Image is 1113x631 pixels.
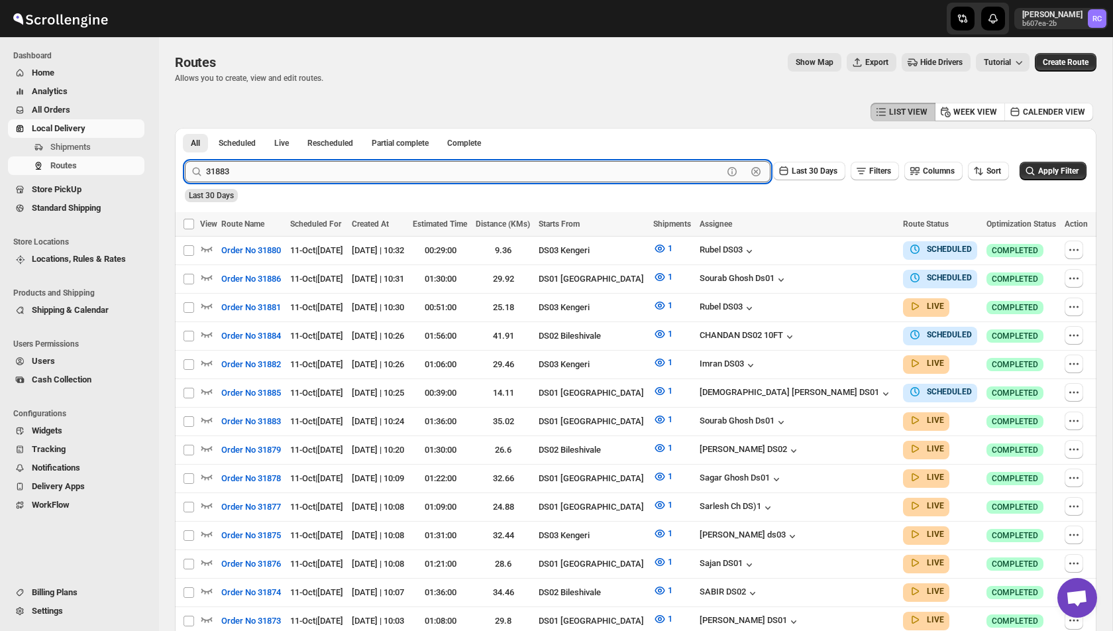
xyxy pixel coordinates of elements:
[413,529,468,542] div: 01:31:00
[1092,15,1102,23] text: RC
[8,301,144,319] button: Shipping & Calendar
[32,184,81,194] span: Store PickUp
[788,53,841,72] button: Map action label
[700,444,800,457] div: [PERSON_NAME] DS02
[221,443,281,457] span: Order No 31879
[352,244,405,257] div: [DATE] | 10:32
[413,272,468,286] div: 01:30:00
[413,500,468,514] div: 01:09:00
[290,245,343,255] span: 11-Oct | [DATE]
[476,614,531,628] div: 29.8
[908,585,944,598] button: LIVE
[927,587,944,596] b: LIVE
[8,602,144,620] button: Settings
[213,439,289,461] button: Order No 31879
[668,386,672,396] span: 1
[213,553,289,575] button: Order No 31876
[749,165,763,178] button: Clear
[32,463,80,473] span: Notifications
[352,219,389,229] span: Created At
[352,614,405,628] div: [DATE] | 10:03
[8,459,144,477] button: Notifications
[796,57,833,68] span: Show Map
[290,274,343,284] span: 11-Oct | [DATE]
[221,529,281,542] span: Order No 31875
[1022,20,1083,28] p: b607ea-2b
[539,557,645,571] div: DS01 [GEOGRAPHIC_DATA]
[908,613,944,626] button: LIVE
[476,443,531,457] div: 26.6
[992,302,1038,313] span: COMPLETED
[668,557,672,567] span: 1
[992,616,1038,626] span: COMPLETED
[352,586,405,599] div: [DATE] | 10:07
[213,325,289,347] button: Order No 31884
[200,219,217,229] span: View
[413,244,468,257] div: 00:29:00
[700,558,756,571] div: Sajan DS01
[889,107,927,117] span: LIST VIEW
[290,587,343,597] span: 11-Oct | [DATE]
[175,54,216,70] span: Routes
[1023,107,1085,117] span: CALENDER VIEW
[908,328,972,341] button: SCHEDULED
[992,331,1038,341] span: COMPLETED
[8,101,144,119] button: All Orders
[32,68,54,78] span: Home
[213,268,289,290] button: Order No 31886
[290,445,343,455] span: 11-Oct | [DATE]
[1020,162,1086,180] button: Apply Filter
[539,415,645,428] div: DS01 [GEOGRAPHIC_DATA]
[32,123,85,133] span: Local Delivery
[645,523,680,544] button: 1
[992,445,1038,455] span: COMPLETED
[645,380,680,402] button: 1
[908,556,944,569] button: LIVE
[992,274,1038,284] span: COMPLETED
[221,472,281,485] span: Order No 31878
[700,587,759,600] button: SABIR DS02
[372,138,429,148] span: Partial complete
[668,357,672,367] span: 1
[645,352,680,373] button: 1
[290,502,343,512] span: 11-Oct | [DATE]
[307,138,353,148] span: Rescheduled
[992,359,1038,370] span: COMPLETED
[32,356,55,366] span: Users
[476,358,531,371] div: 29.46
[773,162,845,180] button: Last 30 Days
[668,528,672,538] span: 1
[221,358,281,371] span: Order No 31882
[290,416,343,426] span: 11-Oct | [DATE]
[992,473,1038,484] span: COMPLETED
[183,134,208,152] button: All routes
[927,501,944,510] b: LIVE
[700,245,756,258] div: Rubel DS03
[668,272,672,282] span: 1
[700,530,799,543] button: [PERSON_NAME] ds03
[221,614,281,628] span: Order No 31873
[221,272,281,286] span: Order No 31886
[213,354,289,375] button: Order No 31882
[668,243,672,253] span: 1
[539,219,580,229] span: Starts From
[668,414,672,424] span: 1
[32,203,101,213] span: Standard Shipping
[992,559,1038,569] span: COMPLETED
[904,162,963,180] button: Columns
[413,329,468,343] div: 01:56:00
[1065,219,1088,229] span: Action
[221,219,264,229] span: Route Name
[908,528,944,541] button: LIVE
[923,166,955,176] span: Columns
[700,416,788,429] button: Sourab Ghosh Ds01
[32,426,62,435] span: Widgets
[968,162,1009,180] button: Sort
[700,302,756,315] div: Rubel DS03
[700,219,732,229] span: Assignee
[668,329,672,339] span: 1
[700,387,892,400] button: [DEMOGRAPHIC_DATA] [PERSON_NAME] DS01
[274,138,289,148] span: Live
[927,615,944,624] b: LIVE
[413,358,468,371] div: 01:06:00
